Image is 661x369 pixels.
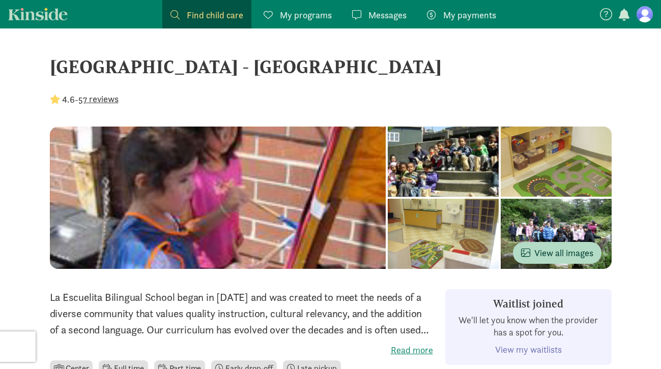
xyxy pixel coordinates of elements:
a: View my waitlists [495,344,562,355]
span: Find child care [187,8,243,22]
span: View all images [521,246,593,260]
strong: 4.6 [62,94,75,105]
p: La Escuelita Bilingual School began in [DATE] and was created to meet the needs of a diverse comm... [50,289,433,338]
p: We'll let you know when the provider has a spot for you. [454,314,603,339]
h3: Waitlist joined [454,298,603,310]
button: View all images [513,242,601,264]
span: Messages [368,8,407,22]
div: [GEOGRAPHIC_DATA] - [GEOGRAPHIC_DATA] [50,53,612,80]
button: 57 reviews [78,92,119,106]
a: Kinside [8,8,68,20]
label: Read more [50,344,433,356]
span: My payments [443,8,496,22]
div: - [50,93,119,106]
span: My programs [280,8,332,22]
